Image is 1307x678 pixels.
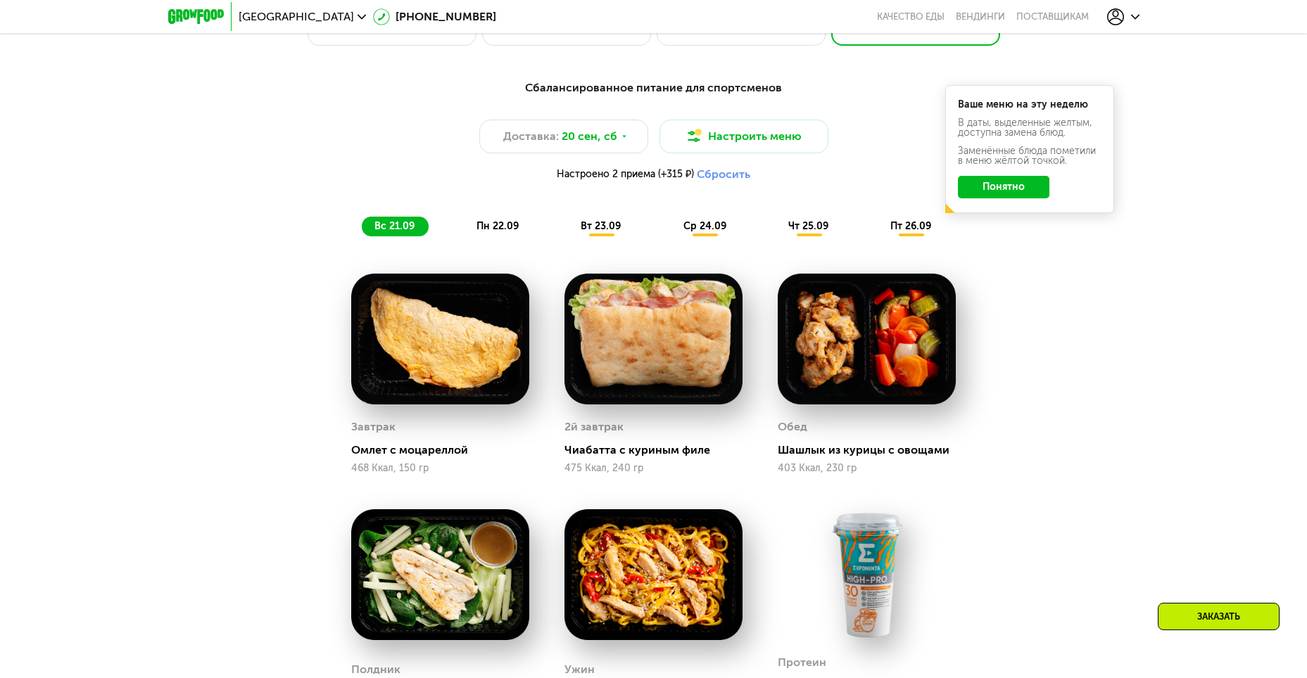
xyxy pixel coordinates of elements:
[778,463,956,474] div: 403 Ккал, 230 гр
[958,146,1101,166] div: Заменённые блюда пометили в меню жёлтой точкой.
[374,220,415,232] span: вс 21.09
[476,220,519,232] span: пн 22.09
[557,169,694,179] span: Настроено 2 приема (+315 ₽)
[778,443,967,457] div: Шашлык из курицы с овощами
[788,220,828,232] span: чт 25.09
[581,220,621,232] span: вт 23.09
[373,8,496,25] a: [PHONE_NUMBER]
[564,416,624,437] div: 2й завтрак
[877,11,945,23] a: Качество еды
[958,118,1101,138] div: В даты, выделенные желтым, доступна замена блюд.
[1158,603,1280,630] div: Заказать
[564,443,754,457] div: Чиабатта с куриным филе
[562,128,617,145] span: 20 сен, сб
[351,416,396,437] div: Завтрак
[503,128,559,145] span: Доставка:
[564,463,743,474] div: 475 Ккал, 240 гр
[778,416,807,437] div: Обед
[659,120,828,153] button: Настроить меню
[1016,11,1089,23] div: поставщикам
[351,463,529,474] div: 468 Ккал, 150 гр
[683,220,726,232] span: ср 24.09
[237,79,1071,97] div: Сбалансированное питание для спортсменов
[239,11,354,23] span: [GEOGRAPHIC_DATA]
[697,167,750,181] button: Сбросить
[958,100,1101,110] div: Ваше меню на эту неделю
[890,220,931,232] span: пт 26.09
[956,11,1005,23] a: Вендинги
[958,176,1049,198] button: Понятно
[351,443,541,457] div: Омлет с моцареллой
[778,652,826,673] div: Протеин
